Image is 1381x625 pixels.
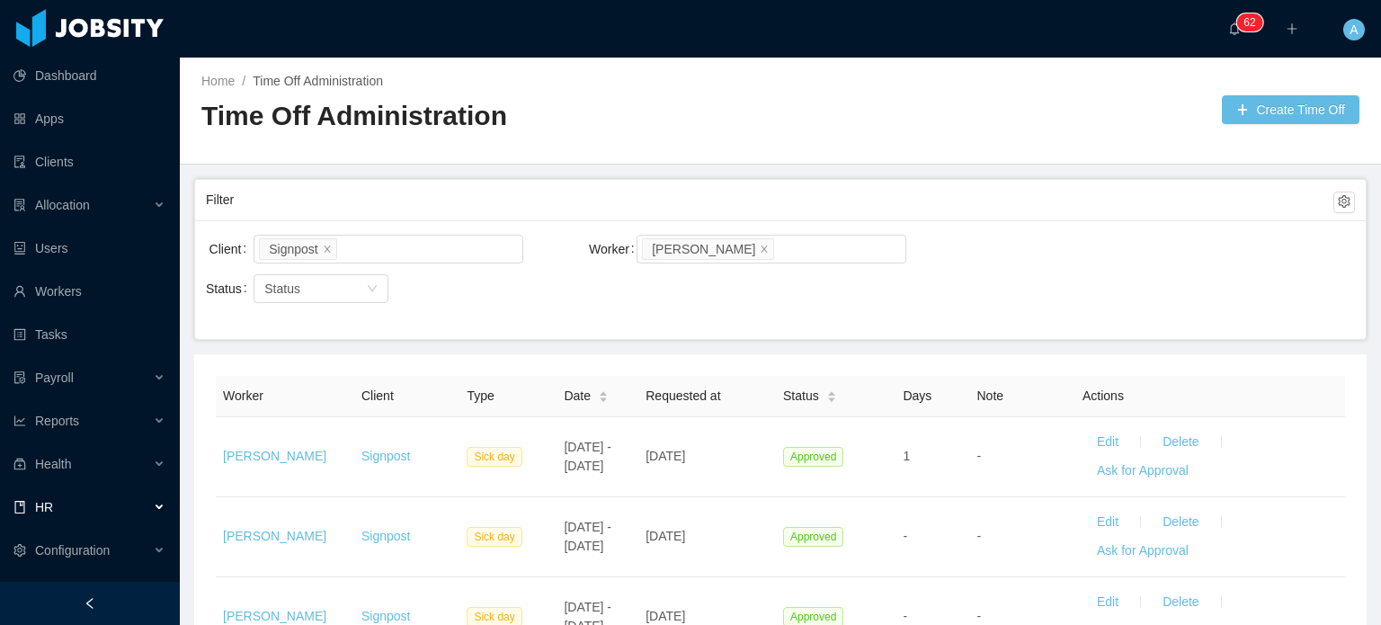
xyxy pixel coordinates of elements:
i: icon: caret-down [598,396,608,401]
span: Days [903,388,931,403]
i: icon: file-protect [13,371,26,384]
a: icon: appstoreApps [13,101,165,137]
button: Edit [1083,588,1133,617]
span: Reports [35,414,79,428]
span: [DATE] [646,449,685,463]
span: Sick day [467,527,521,547]
span: Payroll [35,371,74,385]
span: Status [783,387,819,406]
a: [PERSON_NAME] [223,449,326,463]
li: Melanie Torres [642,238,774,260]
span: - [977,609,982,623]
span: Client [361,388,394,403]
i: icon: setting [13,544,26,557]
i: icon: plus [1286,22,1298,35]
span: [DATE] [646,609,685,623]
button: Edit [1083,508,1133,537]
button: Delete [1148,588,1213,617]
a: Time Off Administration [253,74,383,88]
a: Signpost [361,529,410,543]
div: Sort [598,388,609,401]
button: icon: plusCreate Time Off [1222,95,1359,124]
a: icon: userWorkers [13,273,165,309]
input: Client [341,238,351,260]
input: Worker [778,238,788,260]
span: [DATE] - [DATE] [564,520,611,553]
span: [DATE] [646,529,685,543]
a: icon: pie-chartDashboard [13,58,165,94]
label: Status [206,281,254,296]
span: - [903,529,907,543]
span: Health [35,457,71,471]
button: Ask for Approval [1083,457,1203,486]
sup: 62 [1236,13,1262,31]
div: Sort [826,388,837,401]
i: icon: close [760,244,769,254]
a: icon: profileTasks [13,317,165,353]
li: Signpost [259,238,336,260]
span: - [977,529,982,543]
span: Approved [783,527,843,547]
label: Client [209,242,254,256]
i: icon: book [13,501,26,513]
i: icon: caret-up [826,388,836,394]
div: [PERSON_NAME] [652,239,755,259]
span: Status [264,281,300,296]
a: icon: auditClients [13,144,165,180]
a: [PERSON_NAME] [223,609,326,623]
span: Sick day [467,447,521,467]
i: icon: close [323,244,332,254]
button: Ask for Approval [1083,537,1203,566]
i: icon: solution [13,199,26,211]
a: icon: robotUsers [13,230,165,266]
span: 1 [903,449,910,463]
div: Signpost [269,239,317,259]
span: - [903,609,907,623]
i: icon: caret-down [826,396,836,401]
span: HR [35,500,53,514]
span: Type [467,388,494,403]
span: Date [564,387,591,406]
button: Edit [1083,428,1133,457]
span: Allocation [35,198,90,212]
a: [PERSON_NAME] [223,529,326,543]
i: icon: line-chart [13,415,26,427]
p: 6 [1243,13,1250,31]
span: Approved [783,447,843,467]
i: icon: medicine-box [13,458,26,470]
button: Delete [1148,428,1213,457]
p: 2 [1250,13,1256,31]
span: Actions [1083,388,1124,403]
span: - [977,449,982,463]
span: Requested at [646,388,720,403]
button: icon: setting [1333,192,1355,213]
a: Signpost [361,609,410,623]
a: Signpost [361,449,410,463]
span: [DATE] - [DATE] [564,440,611,473]
span: Worker [223,388,263,403]
span: Note [977,388,1004,403]
a: Home [201,74,235,88]
h2: Time Off Administration [201,98,780,135]
span: Configuration [35,543,110,558]
span: A [1350,19,1358,40]
i: icon: caret-up [598,388,608,394]
i: icon: bell [1228,22,1241,35]
button: Delete [1148,508,1213,537]
span: / [242,74,245,88]
label: Worker [589,242,642,256]
i: icon: down [367,283,378,296]
div: Filter [206,183,1333,217]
